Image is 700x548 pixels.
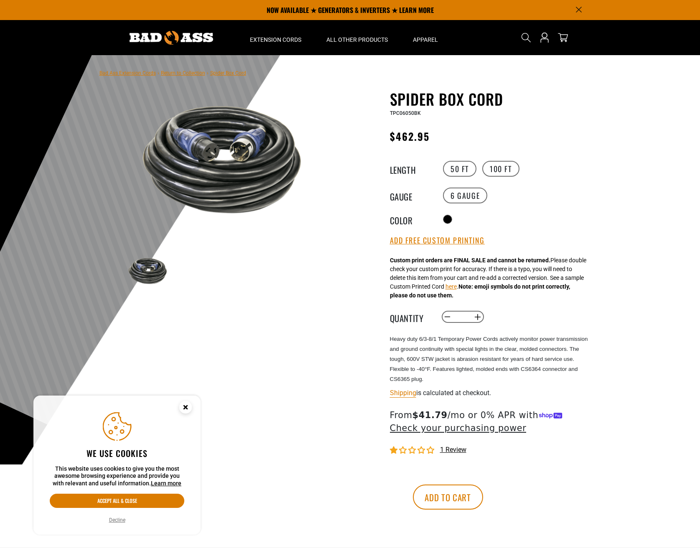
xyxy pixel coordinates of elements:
[390,190,432,201] legend: Gauge
[445,282,457,291] button: here
[50,448,184,459] h2: We use cookies
[390,90,595,108] h1: Spider Box Cord
[443,188,487,203] label: 6 Gauge
[326,36,388,43] span: All Other Products
[519,31,533,44] summary: Search
[151,480,181,487] a: Learn more
[158,70,159,76] span: ›
[124,255,173,287] img: black
[390,336,588,382] span: Heavy duty 6/3-8/1 Temporary Power Cords actively monitor power transmission and ground continuit...
[390,389,416,397] a: Shipping
[210,70,246,76] span: Spider Box Cord
[33,396,201,535] aside: Cookie Consent
[124,92,326,226] img: black
[390,447,436,454] span: 1.00 stars
[314,20,400,55] summary: All Other Products
[50,465,184,487] p: This website uses cookies to give you the most awesome browsing experience and provide you with r...
[390,256,586,300] div: Please double check your custom print for accuracy. If there is a typo, you will need to delete t...
[107,516,128,524] button: Decline
[443,161,476,177] label: 50 FT
[390,163,432,174] legend: Length
[390,214,432,225] legend: Color
[390,236,485,245] button: Add Free Custom Printing
[390,387,595,398] div: is calculated at checkout.
[390,312,432,322] label: Quantity
[482,161,519,177] label: 100 FT
[130,31,213,45] img: Bad Ass Extension Cords
[390,257,550,264] strong: Custom print orders are FINAL SALE and cannot be returned.
[161,70,205,76] a: Return to Collection
[413,36,438,43] span: Apparel
[390,283,570,299] strong: Note: emoji symbols do not print correctly, please do not use them.
[99,68,246,78] nav: breadcrumbs
[440,446,466,454] span: 1 review
[400,20,451,55] summary: Apparel
[413,485,483,510] button: Add to cart
[50,494,184,508] button: Accept all & close
[237,20,314,55] summary: Extension Cords
[99,70,156,76] a: Bad Ass Extension Cords
[207,70,209,76] span: ›
[250,36,301,43] span: Extension Cords
[390,110,421,116] span: TPC06050BK
[390,129,430,144] span: $462.95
